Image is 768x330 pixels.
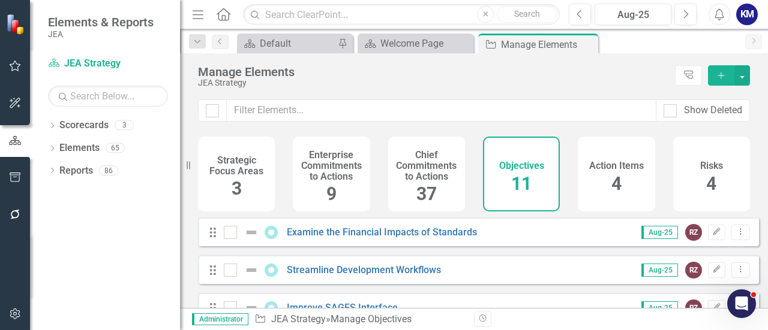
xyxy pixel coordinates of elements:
a: Examine the Financial Impacts of Standards [287,226,477,238]
img: Not Defined [244,225,259,240]
div: 65 [106,143,125,153]
a: Streamline Development Workflows [287,264,441,275]
button: Aug-25 [595,4,671,25]
a: Improve SAGES Interface. [287,302,400,313]
span: Aug-25 [641,264,678,277]
div: RZ [685,224,702,241]
a: Elements [59,141,100,155]
div: Manage Elements [198,65,669,78]
div: Default [260,36,335,51]
span: Search [514,9,540,19]
button: Search [497,6,557,23]
div: JEA Strategy [198,78,669,87]
a: Scorecards [59,119,109,132]
span: 3 [232,178,242,199]
h4: Chief Commitments to Actions [395,150,458,181]
h4: Enterprise Commitments to Actions [300,150,362,181]
h4: Objectives [499,161,544,171]
span: 9 [326,183,337,204]
div: Aug-25 [599,8,667,22]
span: Aug-25 [641,301,678,314]
input: Filter Elements... [226,99,656,122]
div: » Manage Objectives [254,313,465,326]
div: RZ [685,299,702,316]
h4: Action Items [589,161,644,171]
div: 86 [99,165,118,175]
div: Welcome Page [380,36,470,51]
img: ClearPoint Strategy [5,13,28,35]
span: Administrator [192,313,248,325]
span: 11 [511,173,532,194]
small: JEA [48,29,154,39]
a: Reports [59,164,93,178]
span: 37 [416,183,437,204]
span: Aug-25 [641,226,678,239]
input: Search ClearPoint... [243,4,560,25]
h4: Strategic Focus Areas [205,155,268,176]
h4: Risks [700,161,723,171]
button: KM [736,4,758,25]
iframe: Intercom live chat [727,289,756,318]
div: 3 [115,120,134,131]
img: Not Defined [244,263,259,277]
div: Show Deleted [684,104,742,117]
a: JEA Strategy [48,57,168,71]
input: Search Below... [48,86,168,107]
a: JEA Strategy [271,313,326,325]
span: 4 [611,173,622,194]
div: Manage Elements [501,37,595,52]
a: Default [240,36,335,51]
a: Welcome Page [361,36,470,51]
span: Elements & Reports [48,15,154,29]
span: 4 [706,173,716,194]
div: RZ [685,262,702,278]
img: Not Defined [244,301,259,315]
